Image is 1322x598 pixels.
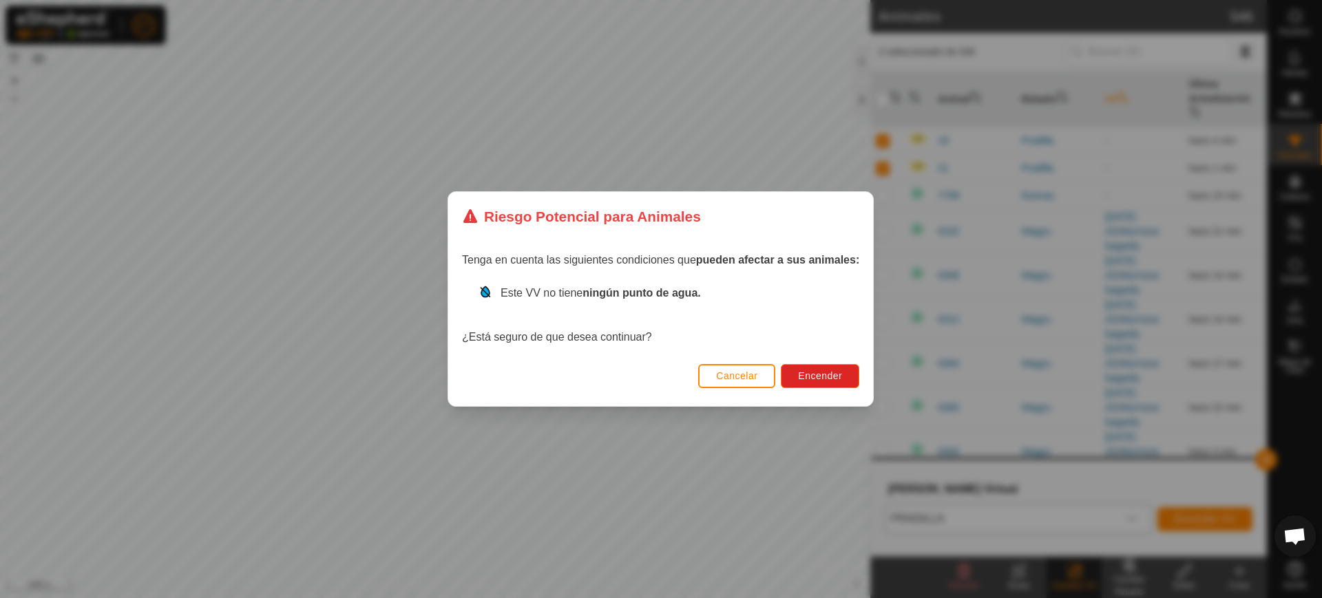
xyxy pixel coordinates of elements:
button: Encender [781,364,860,388]
strong: pueden afectar a sus animales: [696,254,859,266]
button: Cancelar [699,364,776,388]
div: ¿Está seguro de que desea continuar? [462,285,859,345]
span: Cancelar [717,370,758,381]
span: Este VV no tiene [501,287,701,299]
div: Chat abierto [1274,515,1316,557]
span: Tenga en cuenta las siguientes condiciones que [462,254,859,266]
span: Encender [799,370,843,381]
div: Riesgo Potencial para Animales [462,206,701,227]
strong: ningún punto de agua. [583,287,702,299]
